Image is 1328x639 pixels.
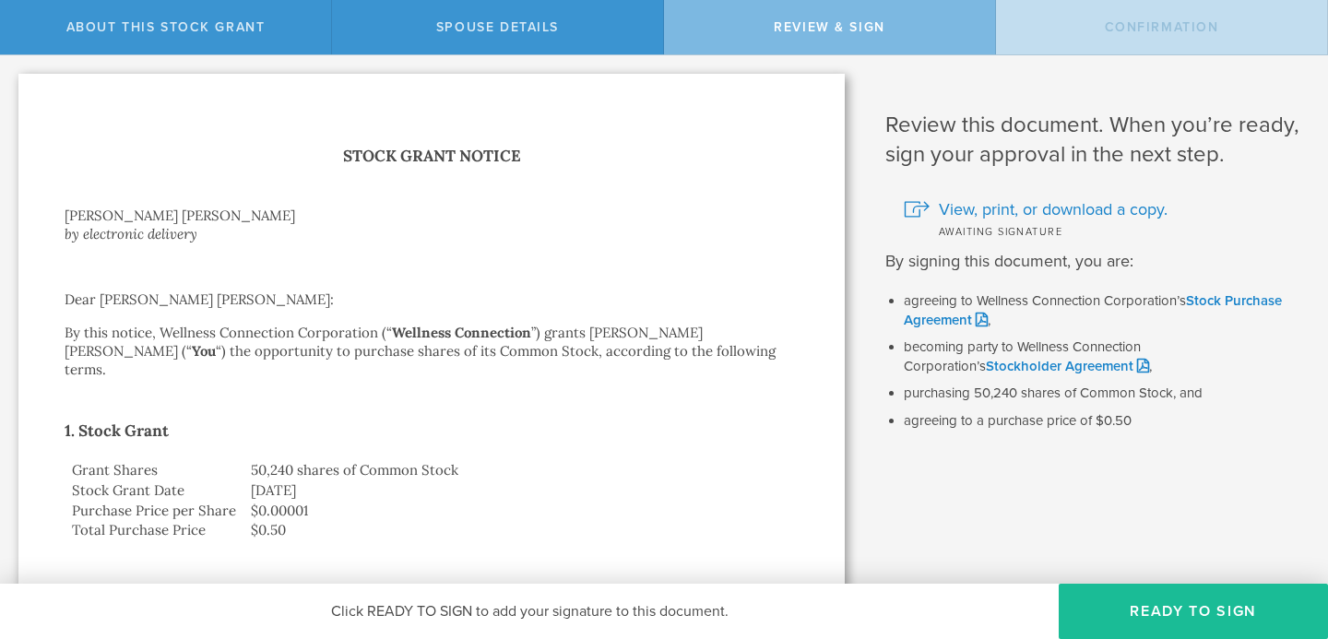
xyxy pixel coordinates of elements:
[885,249,1300,274] p: By signing this document, you are:
[904,385,1300,403] li: purchasing 50,240 shares of Common Stock, and
[774,19,885,35] span: Review & Sign
[65,501,243,521] td: Purchase Price per Share
[392,324,531,341] strong: Wellness Connection
[904,338,1300,375] li: becoming party to Wellness Connection Corporation’s ,
[243,480,799,501] td: [DATE]
[331,602,729,621] span: Click READY TO SIGN to add your signature to this document.
[65,225,197,243] i: by electronic delivery
[65,416,799,445] h2: 1. Stock Grant
[65,460,243,480] td: Grant Shares
[65,577,799,607] h2: 2. Vesting Schedule
[904,221,1300,240] div: Awaiting signature
[885,111,1300,170] h1: Review this document. When you’re ready, sign your approval in the next step.
[243,460,799,480] td: 50,240 shares of Common Stock
[243,501,799,521] td: $0.00001
[904,292,1282,328] a: Stock Purchase Agreement
[65,480,243,501] td: Stock Grant Date
[192,342,216,360] strong: You
[65,520,243,540] td: Total Purchase Price
[65,324,799,379] p: By this notice, Wellness Connection Corporation (“ ”) grants [PERSON_NAME] [PERSON_NAME] (“ “) th...
[243,520,799,540] td: $0.50
[986,358,1149,374] a: Stockholder Agreement
[65,290,799,309] p: Dear [PERSON_NAME] [PERSON_NAME]:
[436,19,559,35] span: Spouse Details
[65,143,799,170] h1: Stock Grant Notice
[904,292,1300,329] li: agreeing to Wellness Connection Corporation’s ,
[65,207,799,225] div: [PERSON_NAME] [PERSON_NAME]
[904,412,1300,431] li: agreeing to a purchase price of $0.50
[939,197,1168,221] span: View, print, or download a copy.
[1059,584,1328,639] button: Ready to Sign
[1105,19,1219,35] span: Confirmation
[66,19,266,35] span: About this stock grant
